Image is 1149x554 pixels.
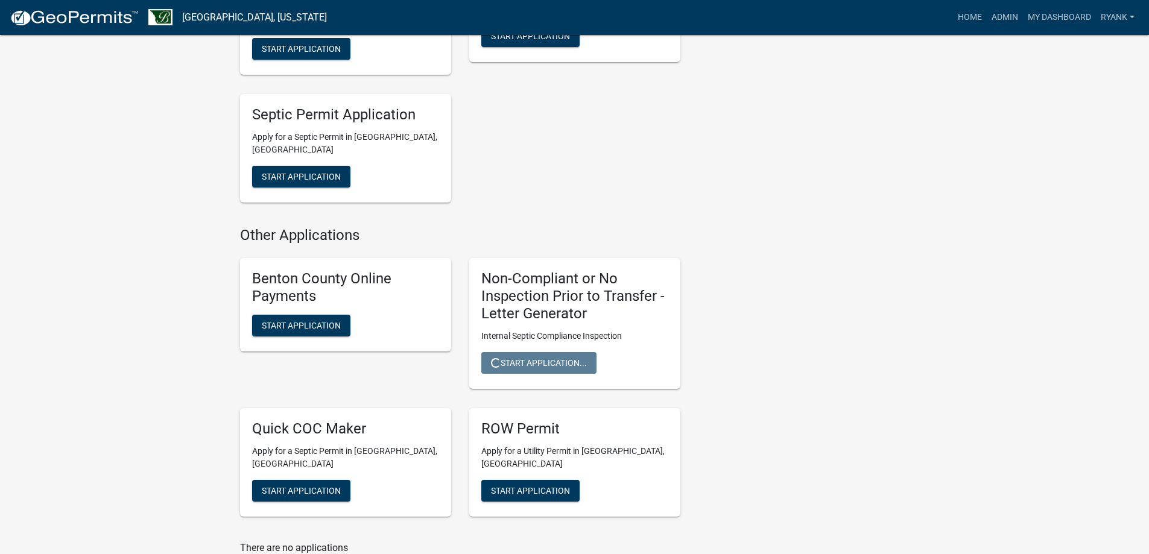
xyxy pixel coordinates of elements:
[262,485,341,495] span: Start Application
[491,31,570,40] span: Start Application
[252,38,350,60] button: Start Application
[252,420,439,438] h5: Quick COC Maker
[252,445,439,470] p: Apply for a Septic Permit in [GEOGRAPHIC_DATA], [GEOGRAPHIC_DATA]
[148,9,173,25] img: Benton County, Minnesota
[491,357,587,367] span: Start Application...
[252,270,439,305] h5: Benton County Online Payments
[953,6,987,29] a: Home
[491,485,570,495] span: Start Application
[481,352,597,374] button: Start Application...
[481,420,668,438] h5: ROW Permit
[262,321,341,330] span: Start Application
[481,25,580,47] button: Start Application
[240,227,680,244] h4: Other Applications
[987,6,1023,29] a: Admin
[1023,6,1096,29] a: My Dashboard
[252,315,350,336] button: Start Application
[252,166,350,187] button: Start Application
[252,106,439,124] h5: Septic Permit Application
[182,7,327,28] a: [GEOGRAPHIC_DATA], [US_STATE]
[240,227,680,526] wm-workflow-list-section: Other Applications
[1096,6,1139,29] a: RyanK
[481,445,668,470] p: Apply for a Utility Permit in [GEOGRAPHIC_DATA], [GEOGRAPHIC_DATA]
[252,480,350,502] button: Start Application
[252,131,439,156] p: Apply for a Septic Permit in [GEOGRAPHIC_DATA], [GEOGRAPHIC_DATA]
[481,330,668,342] p: Internal Septic Compliance Inspection
[262,43,341,53] span: Start Application
[481,480,580,502] button: Start Application
[262,171,341,181] span: Start Application
[481,270,668,322] h5: Non-Compliant or No Inspection Prior to Transfer - Letter Generator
